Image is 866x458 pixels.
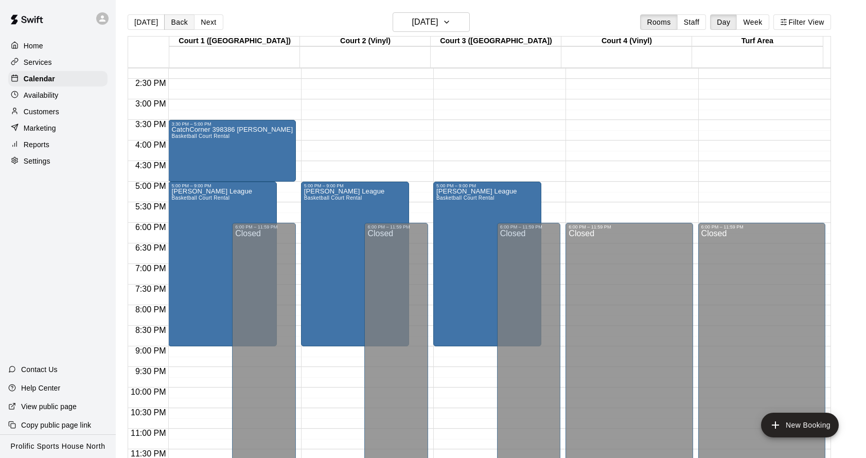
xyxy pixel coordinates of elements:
button: Rooms [640,14,677,30]
span: 5:00 PM [133,182,169,190]
div: 3:30 PM – 5:00 PM: CatchCorner 398386 Ian Morales [168,120,295,182]
div: 5:00 PM – 9:00 PM [436,183,538,188]
p: Home [24,41,43,51]
div: 5:00 PM – 9:00 PM [304,183,406,188]
div: 6:00 PM – 11:59 PM [367,224,425,230]
span: 6:00 PM [133,223,169,232]
p: Marketing [24,123,56,133]
div: 6:00 PM – 11:59 PM [235,224,293,230]
button: Filter View [773,14,831,30]
span: 4:00 PM [133,140,169,149]
span: 5:30 PM [133,202,169,211]
p: Availability [24,90,59,100]
span: 6:30 PM [133,243,169,252]
span: 7:00 PM [133,264,169,273]
p: Prolific Sports House North [11,441,105,452]
span: 2:30 PM [133,79,169,87]
span: 9:00 PM [133,346,169,355]
button: Back [164,14,195,30]
button: [DATE] [128,14,165,30]
div: Court 1 ([GEOGRAPHIC_DATA]) [169,37,300,46]
a: Reports [8,137,108,152]
span: 11:00 PM [128,429,168,437]
span: Basketball Court Rental [436,195,494,201]
div: 5:00 PM – 9:00 PM [171,183,273,188]
p: View public page [21,401,77,412]
p: Calendar [24,74,55,84]
span: 10:30 PM [128,408,168,417]
a: Marketing [8,120,108,136]
p: Contact Us [21,364,58,375]
span: 7:30 PM [133,285,169,293]
span: 8:30 PM [133,326,169,334]
button: Day [710,14,737,30]
span: 3:30 PM [133,120,169,129]
div: 5:00 PM – 9:00 PM: Brodie League [168,182,276,346]
span: 3:00 PM [133,99,169,108]
div: 3:30 PM – 5:00 PM [171,121,292,127]
p: Reports [24,139,49,150]
div: 6:00 PM – 11:59 PM [569,224,690,230]
h6: [DATE] [412,15,438,29]
a: Calendar [8,71,108,86]
span: Basketball Court Rental [304,195,362,201]
p: Help Center [21,383,60,393]
button: Staff [677,14,706,30]
div: 6:00 PM – 11:59 PM [701,224,822,230]
div: Court 2 (Vinyl) [300,37,431,46]
div: 6:00 PM – 11:59 PM [500,224,558,230]
button: Week [736,14,769,30]
button: Next [194,14,223,30]
span: 4:30 PM [133,161,169,170]
p: Services [24,57,52,67]
p: Settings [24,156,50,166]
div: Court 3 ([GEOGRAPHIC_DATA]) [431,37,561,46]
div: Court 4 (Vinyl) [561,37,692,46]
span: Basketball Court Rental [171,195,229,201]
span: 11:30 PM [128,449,168,458]
span: Basketball Court Rental [171,133,229,139]
p: Customers [24,107,59,117]
a: Home [8,38,108,54]
div: 5:00 PM – 9:00 PM: Brodie League [301,182,409,346]
p: Copy public page link [21,420,91,430]
a: Customers [8,104,108,119]
div: Turf Area [692,37,823,46]
button: [DATE] [393,12,470,32]
span: 10:00 PM [128,387,168,396]
span: 8:00 PM [133,305,169,314]
a: Services [8,55,108,70]
span: 9:30 PM [133,367,169,376]
div: 5:00 PM – 9:00 PM: Brodie League [433,182,541,346]
button: add [761,413,839,437]
a: Availability [8,87,108,103]
a: Settings [8,153,108,169]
